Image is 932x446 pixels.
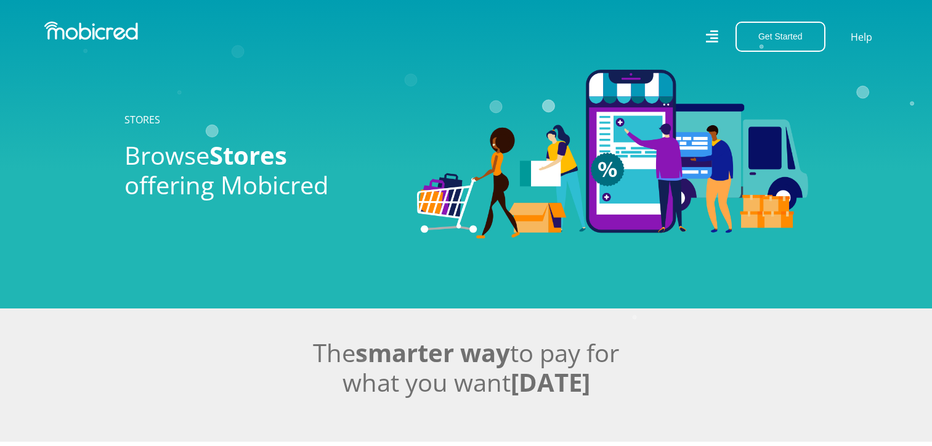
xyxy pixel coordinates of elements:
[124,338,808,397] h2: The to pay for what you want
[511,365,590,399] span: [DATE]
[417,70,808,239] img: Stores
[124,141,399,200] h2: Browse offering Mobicred
[735,22,825,52] button: Get Started
[124,113,160,126] a: STORES
[850,29,873,45] a: Help
[209,138,287,172] span: Stores
[44,22,138,40] img: Mobicred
